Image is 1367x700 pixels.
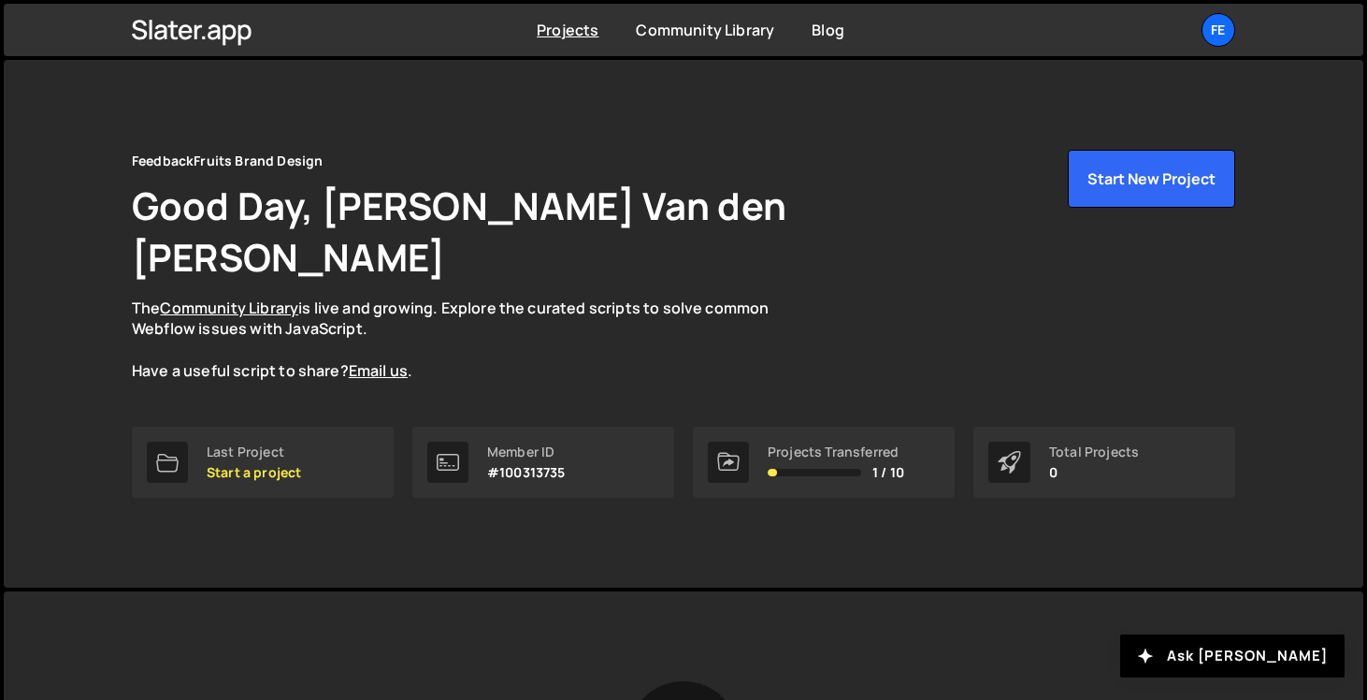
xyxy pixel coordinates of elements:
[132,298,805,382] p: The is live and growing. Explore the curated scripts to solve common Webflow issues with JavaScri...
[1068,150,1235,208] button: Start New Project
[1202,13,1235,47] a: Fe
[872,465,904,480] span: 1 / 10
[207,465,301,480] p: Start a project
[487,445,566,459] div: Member ID
[160,298,298,318] a: Community Library
[636,20,774,40] a: Community Library
[487,465,566,480] p: #100313735
[537,20,598,40] a: Projects
[132,150,323,172] div: FeedbackFruits Brand Design
[132,180,1067,283] h1: Good Day, [PERSON_NAME] Van den [PERSON_NAME]
[132,427,394,498] a: Last Project Start a project
[812,20,844,40] a: Blog
[207,445,301,459] div: Last Project
[768,445,904,459] div: Projects Transferred
[349,360,408,381] a: Email us
[1049,445,1139,459] div: Total Projects
[1049,465,1139,480] p: 0
[1120,634,1345,678] button: Ask [PERSON_NAME]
